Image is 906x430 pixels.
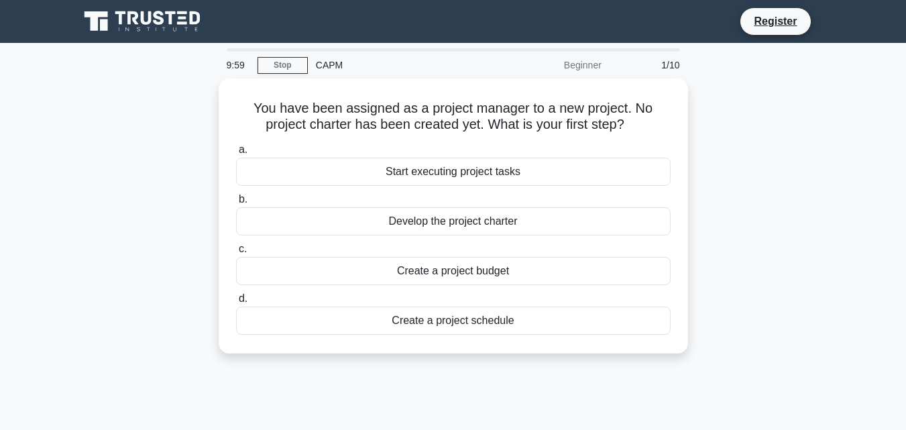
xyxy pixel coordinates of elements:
[236,158,671,186] div: Start executing project tasks
[610,52,688,78] div: 1/10
[236,257,671,285] div: Create a project budget
[236,207,671,235] div: Develop the project charter
[746,13,805,30] a: Register
[239,292,247,304] span: d.
[235,100,672,133] h5: You have been assigned as a project manager to a new project. No project charter has been created...
[492,52,610,78] div: Beginner
[219,52,258,78] div: 9:59
[236,307,671,335] div: Create a project schedule
[239,144,247,155] span: a.
[239,193,247,205] span: b.
[258,57,308,74] a: Stop
[239,243,247,254] span: c.
[308,52,492,78] div: CAPM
